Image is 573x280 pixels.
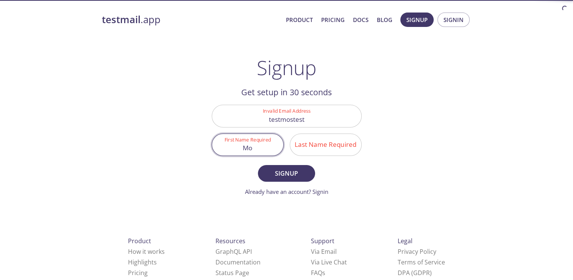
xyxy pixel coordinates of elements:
[128,237,151,245] span: Product
[311,237,334,245] span: Support
[257,56,317,79] h1: Signup
[398,269,432,277] a: DPA (GDPR)
[128,269,148,277] a: Pricing
[212,86,362,99] h2: Get setup in 30 seconds
[215,269,249,277] a: Status Page
[215,258,261,266] a: Documentation
[215,237,245,245] span: Resources
[406,15,428,25] span: Signup
[258,165,315,182] button: Signup
[398,237,412,245] span: Legal
[102,13,280,26] a: testmail.app
[321,15,345,25] a: Pricing
[322,269,325,277] span: s
[128,247,165,256] a: How it works
[266,168,306,179] span: Signup
[286,15,313,25] a: Product
[377,15,392,25] a: Blog
[311,247,337,256] a: Via Email
[102,13,141,26] strong: testmail
[311,258,347,266] a: Via Live Chat
[128,258,157,266] a: Highlights
[215,247,252,256] a: GraphQL API
[245,188,328,195] a: Already have an account? Signin
[353,15,368,25] a: Docs
[400,13,434,27] button: Signup
[398,247,436,256] a: Privacy Policy
[437,13,470,27] button: Signin
[311,269,325,277] a: FAQ
[398,258,445,266] a: Terms of Service
[443,15,464,25] span: Signin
